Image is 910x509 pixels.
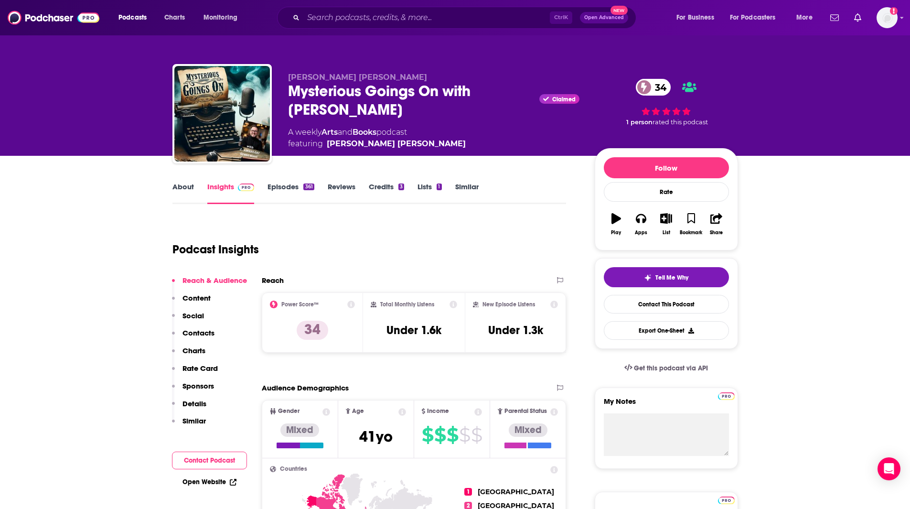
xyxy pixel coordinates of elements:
[635,230,647,236] div: Apps
[418,182,441,204] a: Lists1
[679,207,704,241] button: Bookmark
[595,73,738,132] div: 34 1 personrated this podcast
[172,381,214,399] button: Sponsors
[877,7,898,28] button: Show profile menu
[710,230,723,236] div: Share
[434,427,446,443] span: $
[172,399,206,417] button: Details
[262,276,284,285] h2: Reach
[328,182,355,204] a: Reviews
[386,323,441,337] h3: Under 1.6k
[327,138,466,150] a: J. Alexander Greenwood
[278,408,300,414] span: Gender
[629,207,653,241] button: Apps
[604,397,729,413] label: My Notes
[437,184,441,190] div: 1
[172,346,205,364] button: Charts
[352,408,364,414] span: Age
[670,10,726,25] button: open menu
[604,295,729,314] a: Contact This Podcast
[427,408,449,414] span: Income
[704,207,728,241] button: Share
[584,15,624,20] span: Open Advanced
[174,66,270,162] img: Mysterious Goings On with Alex Greenwood
[471,427,482,443] span: $
[680,230,702,236] div: Bookmark
[197,10,250,25] button: open menu
[238,184,255,191] img: Podchaser Pro
[172,364,218,381] button: Rate Card
[790,10,824,25] button: open menu
[203,11,237,24] span: Monitoring
[288,127,466,150] div: A weekly podcast
[172,452,247,469] button: Contact Podcast
[288,138,466,150] span: featuring
[504,408,547,414] span: Parental Status
[730,11,776,24] span: For Podcasters
[182,399,206,408] p: Details
[636,79,671,96] a: 34
[890,7,898,15] svg: Add a profile image
[850,10,865,26] a: Show notifications dropdown
[626,119,653,126] span: 1 person
[653,119,708,126] span: rated this podcast
[268,182,314,204] a: Episodes361
[550,11,572,24] span: Ctrl K
[724,10,790,25] button: open menu
[182,381,214,390] p: Sponsors
[321,128,338,137] a: Arts
[645,79,671,96] span: 34
[877,7,898,28] span: Logged in as AtriaBooks
[172,311,204,329] button: Social
[182,328,214,337] p: Contacts
[655,274,688,282] span: Tell Me Why
[182,364,218,373] p: Rate Card
[172,182,194,204] a: About
[398,184,404,190] div: 3
[303,10,550,25] input: Search podcasts, credits, & more...
[172,416,206,434] button: Similar
[604,182,729,202] div: Rate
[158,10,191,25] a: Charts
[676,11,714,24] span: For Business
[552,97,576,102] span: Claimed
[182,346,205,355] p: Charts
[118,11,147,24] span: Podcasts
[303,184,314,190] div: 361
[464,488,472,496] span: 1
[182,276,247,285] p: Reach & Audience
[877,7,898,28] img: User Profile
[182,478,236,486] a: Open Website
[718,495,735,504] a: Pro website
[644,274,652,282] img: tell me why sparkle
[281,301,319,308] h2: Power Score™
[280,423,319,437] div: Mixed
[509,423,547,437] div: Mixed
[604,207,629,241] button: Play
[280,466,307,472] span: Countries
[172,293,211,311] button: Content
[634,364,708,372] span: Get this podcast via API
[610,6,628,15] span: New
[617,357,716,380] a: Get this podcast via API
[262,383,349,392] h2: Audience Demographics
[380,301,434,308] h2: Total Monthly Listens
[718,391,735,400] a: Pro website
[826,10,843,26] a: Show notifications dropdown
[172,276,247,293] button: Reach & Audience
[878,457,900,480] div: Open Intercom Messenger
[604,321,729,340] button: Export One-Sheet
[182,293,211,303] p: Content
[611,230,621,236] div: Play
[182,416,206,425] p: Similar
[207,182,255,204] a: InsightsPodchaser Pro
[8,9,99,27] img: Podchaser - Follow, Share and Rate Podcasts
[172,242,259,257] h1: Podcast Insights
[488,323,543,337] h3: Under 1.3k
[580,12,628,23] button: Open AdvancedNew
[369,182,404,204] a: Credits3
[182,311,204,320] p: Social
[359,427,393,446] span: 41 yo
[422,427,433,443] span: $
